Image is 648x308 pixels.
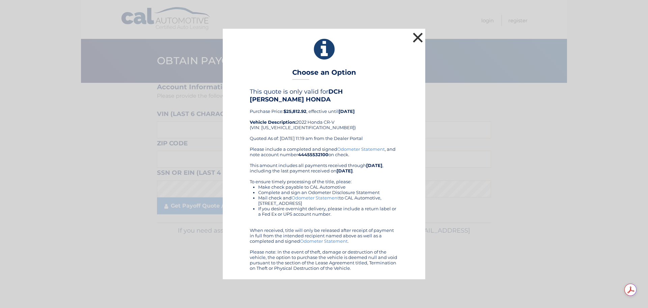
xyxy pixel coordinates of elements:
[366,163,382,168] b: [DATE]
[339,109,355,114] b: [DATE]
[258,190,398,195] li: Complete and sign an Odometer Disclosure Statement
[292,195,339,200] a: Odometer Statement
[258,184,398,190] li: Make check payable to CAL Automotive
[250,146,398,271] div: Please include a completed and signed , and note account number on check. This amount includes al...
[336,168,353,173] b: [DATE]
[250,88,398,103] h4: This quote is only valid for
[292,68,356,80] h3: Choose an Option
[411,31,425,44] button: ×
[298,152,328,157] b: 44455532100
[250,88,343,103] b: DCH [PERSON_NAME] HONDA
[250,119,296,125] strong: Vehicle Description:
[300,238,348,244] a: Odometer Statement
[258,195,398,206] li: Mail check and to CAL Automotive, [STREET_ADDRESS]
[337,146,385,152] a: Odometer Statement
[250,88,398,146] div: Purchase Price: , effective until 2022 Honda CR-V (VIN: [US_VEHICLE_IDENTIFICATION_NUMBER]) Quote...
[258,206,398,217] li: If you desire overnight delivery, please include a return label or a Fed Ex or UPS account number.
[283,109,306,114] b: $25,812.92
